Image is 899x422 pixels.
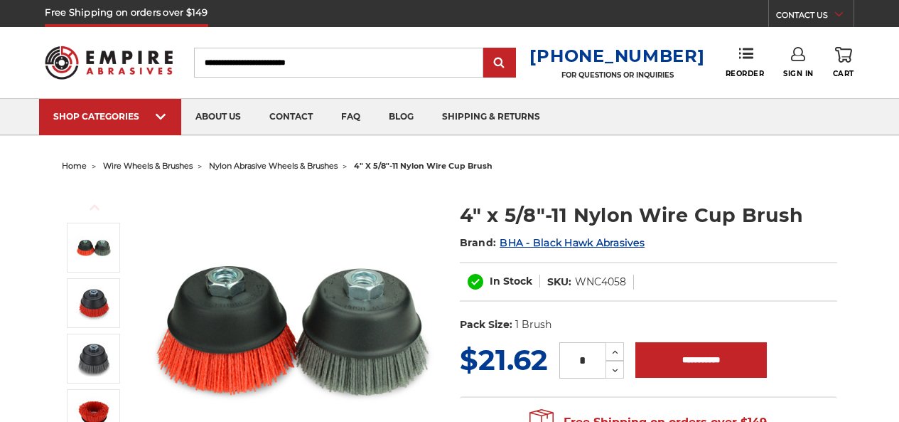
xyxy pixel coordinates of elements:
[354,161,492,171] span: 4" x 5/8"-11 nylon wire cup brush
[776,7,854,27] a: CONTACT US
[547,275,571,290] dt: SKU:
[77,192,112,223] button: Previous
[726,47,765,78] a: Reorder
[575,275,626,290] dd: WNC4058
[833,69,854,78] span: Cart
[515,317,551,332] dd: 1 Brush
[45,38,172,88] img: Empire Abrasives
[460,236,497,249] span: Brand:
[529,70,704,80] p: FOR QUESTIONS OR INQUIRIES
[62,161,87,171] a: home
[375,99,428,135] a: blog
[500,236,645,249] a: BHA - Black Hawk Abrasives
[460,342,548,377] span: $21.62
[485,49,514,78] input: Submit
[209,161,338,171] a: nylon abrasive wheels & brushes
[76,230,112,265] img: 4" x 5/8"-11 Nylon Wire Cup Brushes
[255,99,327,135] a: contact
[726,69,765,78] span: Reorder
[181,99,255,135] a: about us
[76,341,112,376] img: 4" Nylon Cup Brush, gray coarse
[529,46,704,66] a: [PHONE_NUMBER]
[428,99,554,135] a: shipping & returns
[327,99,375,135] a: faq
[833,47,854,78] a: Cart
[490,275,532,288] span: In Stock
[103,161,193,171] a: wire wheels & brushes
[460,317,512,332] dt: Pack Size:
[460,201,837,229] h1: 4" x 5/8"-11 Nylon Wire Cup Brush
[76,285,112,321] img: 4" Nylon Cup Brush, red medium
[53,111,167,122] div: SHOP CATEGORIES
[783,69,814,78] span: Sign In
